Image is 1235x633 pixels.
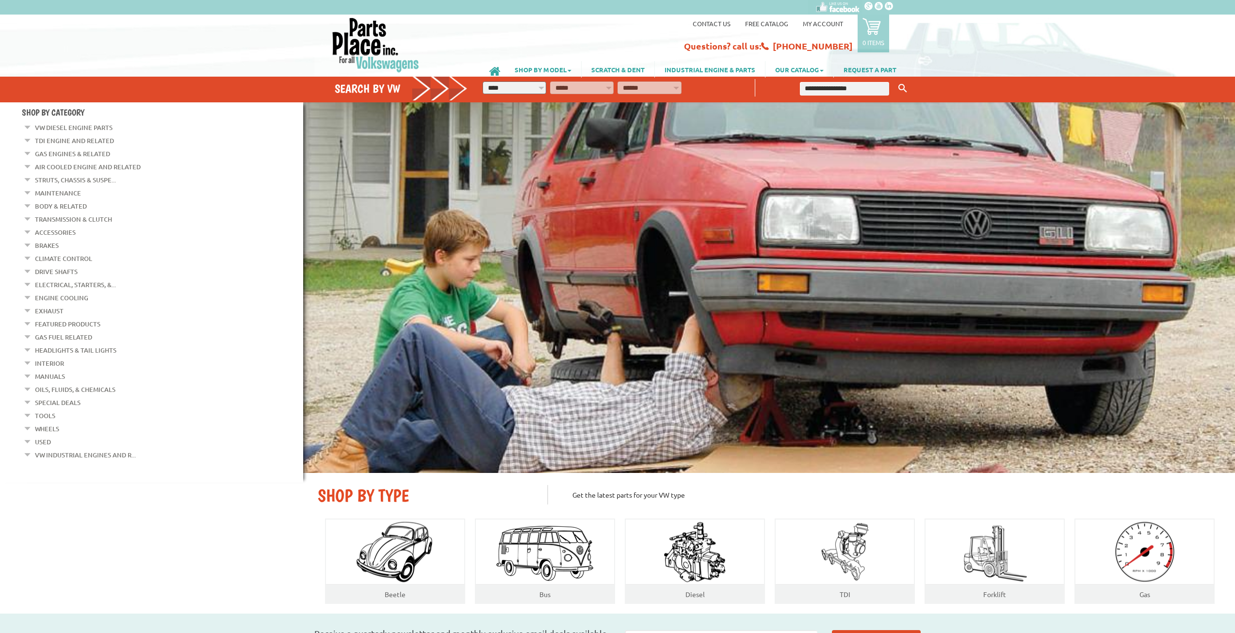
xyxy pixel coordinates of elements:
a: SHOP BY MODEL [505,61,581,78]
a: Diesel [685,590,705,599]
a: Engine Cooling [35,292,88,304]
a: Bus [539,590,551,599]
a: REQUEST A PART [834,61,906,78]
img: First slide [900x500] [303,102,1235,473]
a: Struts, Chassis & Suspe... [35,174,116,186]
a: Special Deals [35,396,81,409]
a: Transmission & Clutch [35,213,112,226]
img: Parts Place Inc! [331,17,420,73]
a: Maintenance [35,187,81,199]
a: TDI [840,590,850,599]
a: INDUSTRIAL ENGINE & PARTS [655,61,765,78]
img: Gas [1105,519,1184,584]
a: 0 items [858,15,889,52]
a: Wheels [35,422,59,435]
img: Diesel [660,519,730,584]
h4: Shop By Category [22,107,303,117]
a: Beetle [385,590,406,599]
a: Forklift [983,590,1006,599]
a: Gas [1139,590,1150,599]
h2: SHOP BY TYPE [318,485,533,506]
a: TDI Engine and Related [35,134,114,147]
a: Body & Related [35,200,87,212]
a: Oils, Fluids, & Chemicals [35,383,115,396]
a: Air Cooled Engine and Related [35,161,141,173]
img: Bus [494,521,597,583]
img: TDI [813,519,877,584]
a: VW Diesel Engine Parts [35,121,113,134]
a: Interior [35,357,64,370]
a: Climate Control [35,252,92,265]
a: OUR CATALOG [765,61,833,78]
img: Beatle [346,519,444,584]
p: 0 items [862,38,884,47]
a: Gas Engines & Related [35,147,110,160]
a: SCRATCH & DENT [582,61,654,78]
a: Accessories [35,226,76,239]
a: Used [35,436,51,448]
a: Free Catalog [745,19,788,28]
a: Manuals [35,370,65,383]
a: Drive Shafts [35,265,78,278]
a: Exhaust [35,305,64,317]
img: Forklift [961,519,1029,584]
a: Brakes [35,239,59,252]
a: Headlights & Tail Lights [35,344,116,357]
a: VW Industrial Engines and R... [35,449,136,461]
p: Get the latest parts for your VW type [547,485,1220,504]
a: My Account [803,19,843,28]
a: Contact us [693,19,731,28]
a: Gas Fuel Related [35,331,92,343]
a: Featured Products [35,318,100,330]
button: Keyword Search [895,81,910,97]
h4: Search by VW [335,81,468,96]
a: Electrical, Starters, &... [35,278,116,291]
a: Tools [35,409,55,422]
